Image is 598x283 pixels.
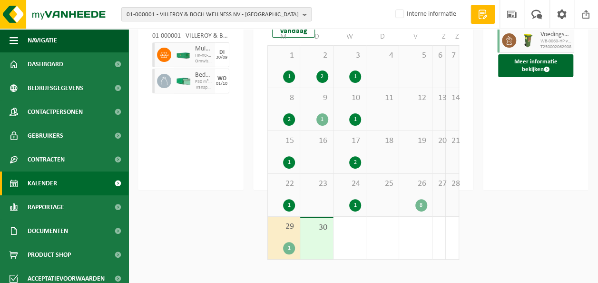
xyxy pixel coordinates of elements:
span: 2 [305,51,328,61]
span: 25 [371,179,394,189]
span: 18 [371,136,394,146]
span: Bedrijfsrestafval [195,71,213,79]
td: M [267,28,300,45]
div: Vandaag [272,23,315,38]
div: 2 [316,71,328,83]
img: WB-0060-HPE-GN-50 [521,33,535,48]
label: Interne informatie [393,7,456,21]
div: WO [217,76,226,81]
div: 01-000001 - VILLEROY & BOCH WELLNESS NV - [GEOGRAPHIC_DATA] [152,33,229,42]
div: 1 [349,199,361,212]
span: 28 [451,179,454,189]
td: W [333,28,366,45]
span: 17 [338,136,361,146]
span: 11 [371,93,394,103]
td: D [300,28,333,45]
div: 8 [415,199,427,212]
span: 1 [273,51,295,61]
span: 10 [338,93,361,103]
span: 27 [437,179,441,189]
span: 8 [273,93,295,103]
span: 29 [273,222,295,232]
div: 2 [283,113,295,126]
span: 6 [437,51,441,61]
span: Contracten [28,148,65,172]
span: 24 [338,179,361,189]
span: Documenten [28,219,68,243]
td: V [399,28,432,45]
span: 26 [404,179,427,189]
div: 30/09 [216,55,227,60]
div: 1 [283,156,295,169]
span: 3 [338,51,361,61]
span: Dashboard [28,52,63,76]
div: 1 [349,71,361,83]
div: 1 [349,113,361,126]
button: Meer informatie bekijken [498,54,573,77]
div: 01/10 [216,81,227,86]
div: DI [219,50,225,55]
span: Omwisseling op aanvraag [195,59,213,64]
span: T250002062908 [540,44,571,50]
span: 16 [305,136,328,146]
span: 14 [451,93,454,103]
span: Navigatie [28,29,57,52]
span: Multi plastics (PMD/harde kunststoffen/spanbanden/EPS/folie naturel/folie gemengd) [195,45,213,53]
span: 15 [273,136,295,146]
td: Z [446,28,459,45]
span: Transport heen en terug op aanvraag [195,85,213,91]
div: 1 [283,242,295,254]
span: 5 [404,51,427,61]
span: HK-XC-30-G multi plastics (harde kunststoffen/spanbanden/EPS [195,53,213,59]
td: D [366,28,399,45]
span: 13 [437,93,441,103]
span: 20 [437,136,441,146]
span: Voedingsafval, bevat producten van dierlijke oorsprong, onverpakt, categorie 3 [540,31,571,39]
div: 2 [349,156,361,169]
span: 19 [404,136,427,146]
span: Bedrijfsgegevens [28,76,83,100]
span: Rapportage [28,195,64,219]
span: 12 [404,93,427,103]
span: 30 [305,222,328,233]
span: Contactpersonen [28,100,83,124]
span: 21 [451,136,454,146]
span: Kalender [28,172,57,195]
span: 4 [371,51,394,61]
span: Product Shop [28,243,71,267]
span: 7 [451,51,454,61]
div: 1 [283,71,295,83]
span: Gebruikers [28,124,63,148]
button: 01-000001 - VILLEROY & BOCH WELLNESS NV - [GEOGRAPHIC_DATA] [121,7,312,21]
div: 1 [283,199,295,212]
span: 01-000001 - VILLEROY & BOCH WELLNESS NV - [GEOGRAPHIC_DATA] [127,8,299,22]
span: WB-0060-HP voedingsafval, bevat producten van dierlijke oors [540,39,571,44]
span: P30 m³ gemengd afval [195,79,213,85]
div: 1 [316,113,328,126]
td: Z [432,28,446,45]
span: 23 [305,179,328,189]
span: 9 [305,93,328,103]
span: 22 [273,179,295,189]
img: HK-XP-30-GN-00 [176,78,190,85]
img: HK-XC-30-GN-00 [176,51,190,59]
